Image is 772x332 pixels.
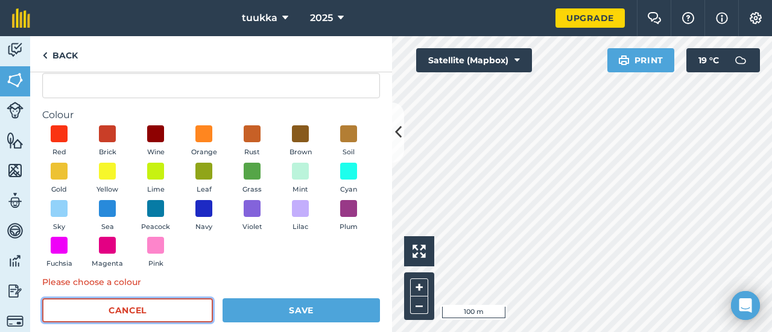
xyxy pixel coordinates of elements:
[223,298,380,322] button: Save
[187,163,221,195] button: Leaf
[90,237,124,269] button: Magenta
[7,131,24,149] img: svg+xml;base64,PHN2ZyB4bWxucz0iaHR0cDovL3d3dy53My5vcmcvMjAwMC9zdmciIHdpZHRoPSI1NiIgaGVpZ2h0PSI2MC...
[53,222,65,233] span: Sky
[283,200,317,233] button: Lilac
[139,237,172,269] button: Pink
[141,222,170,233] span: Peacock
[332,200,365,233] button: Plum
[42,125,76,158] button: Red
[242,184,262,195] span: Grass
[729,48,753,72] img: svg+xml;base64,PD94bWwgdmVyc2lvbj0iMS4wIiBlbmNvZGluZz0idXRmLTgiPz4KPCEtLSBHZW5lcmF0b3I6IEFkb2JlIE...
[235,200,269,233] button: Violet
[242,11,277,25] span: tuukka
[731,291,760,320] div: Open Intercom Messenger
[90,125,124,158] button: Brick
[187,200,221,233] button: Navy
[42,275,380,289] div: Please choose a colour
[147,184,165,195] span: Lime
[42,237,76,269] button: Fuchsia
[92,258,123,269] span: Magenta
[147,147,165,158] span: Wine
[90,200,124,233] button: Sea
[197,184,212,195] span: Leaf
[698,48,719,72] span: 19 ° C
[340,222,358,233] span: Plum
[139,163,172,195] button: Lime
[7,222,24,240] img: svg+xml;base64,PD94bWwgdmVyc2lvbj0iMS4wIiBlbmNvZGluZz0idXRmLTgiPz4KPCEtLSBHZW5lcmF0b3I6IEFkb2JlIE...
[42,48,48,63] img: svg+xml;base64,PHN2ZyB4bWxucz0iaHR0cDovL3d3dy53My5vcmcvMjAwMC9zdmciIHdpZHRoPSI5IiBoZWlnaHQ9IjI0Ii...
[283,163,317,195] button: Mint
[332,163,365,195] button: Cyan
[647,12,662,24] img: Two speech bubbles overlapping with the left bubble in the forefront
[187,125,221,158] button: Orange
[52,147,66,158] span: Red
[242,222,262,233] span: Violet
[99,147,116,158] span: Brick
[148,258,163,269] span: Pink
[289,147,312,158] span: Brown
[7,282,24,300] img: svg+xml;base64,PD94bWwgdmVyc2lvbj0iMS4wIiBlbmNvZGluZz0idXRmLTgiPz4KPCEtLSBHZW5lcmF0b3I6IEFkb2JlIE...
[42,200,76,233] button: Sky
[7,102,24,119] img: svg+xml;base64,PD94bWwgdmVyc2lvbj0iMS4wIiBlbmNvZGluZz0idXRmLTgiPz4KPCEtLSBHZW5lcmF0b3I6IEFkb2JlIE...
[7,71,24,89] img: svg+xml;base64,PHN2ZyB4bWxucz0iaHR0cDovL3d3dy53My5vcmcvMjAwMC9zdmciIHdpZHRoPSI1NiIgaGVpZ2h0PSI2MC...
[681,12,695,24] img: A question mark icon
[416,48,532,72] button: Satellite (Mapbox)
[716,11,728,25] img: svg+xml;base64,PHN2ZyB4bWxucz0iaHR0cDovL3d3dy53My5vcmcvMjAwMC9zdmciIHdpZHRoPSIxNyIgaGVpZ2h0PSIxNy...
[410,296,428,314] button: –
[235,163,269,195] button: Grass
[686,48,760,72] button: 19 °C
[195,222,212,233] span: Navy
[343,147,355,158] span: Soil
[191,147,217,158] span: Orange
[235,125,269,158] button: Rust
[139,200,172,233] button: Peacock
[7,161,24,180] img: svg+xml;base64,PHN2ZyB4bWxucz0iaHR0cDovL3d3dy53My5vcmcvMjAwMC9zdmciIHdpZHRoPSI1NiIgaGVpZ2h0PSI2MC...
[413,245,426,258] img: Four arrows, one pointing top left, one top right, one bottom right and the last bottom left
[42,108,380,122] label: Colour
[12,8,30,28] img: fieldmargin Logo
[51,184,67,195] span: Gold
[7,252,24,270] img: svg+xml;base64,PD94bWwgdmVyc2lvbj0iMS4wIiBlbmNvZGluZz0idXRmLTgiPz4KPCEtLSBHZW5lcmF0b3I6IEFkb2JlIE...
[7,192,24,210] img: svg+xml;base64,PD94bWwgdmVyc2lvbj0iMS4wIiBlbmNvZGluZz0idXRmLTgiPz4KPCEtLSBHZW5lcmF0b3I6IEFkb2JlIE...
[90,163,124,195] button: Yellow
[310,11,333,25] span: 2025
[7,313,24,330] img: svg+xml;base64,PD94bWwgdmVyc2lvbj0iMS4wIiBlbmNvZGluZz0idXRmLTgiPz4KPCEtLSBHZW5lcmF0b3I6IEFkb2JlIE...
[340,184,357,195] span: Cyan
[30,36,90,72] a: Back
[618,53,630,67] img: svg+xml;base64,PHN2ZyB4bWxucz0iaHR0cDovL3d3dy53My5vcmcvMjAwMC9zdmciIHdpZHRoPSIxOSIgaGVpZ2h0PSIyNC...
[332,125,365,158] button: Soil
[101,222,114,233] span: Sea
[607,48,675,72] button: Print
[748,12,763,24] img: A cog icon
[7,41,24,59] img: svg+xml;base64,PD94bWwgdmVyc2lvbj0iMS4wIiBlbmNvZGluZz0idXRmLTgiPz4KPCEtLSBHZW5lcmF0b3I6IEFkb2JlIE...
[96,184,118,195] span: Yellow
[293,184,308,195] span: Mint
[555,8,625,28] a: Upgrade
[410,278,428,296] button: +
[293,222,308,233] span: Lilac
[244,147,260,158] span: Rust
[283,125,317,158] button: Brown
[139,125,172,158] button: Wine
[42,298,213,322] button: Cancel
[42,163,76,195] button: Gold
[46,258,72,269] span: Fuchsia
